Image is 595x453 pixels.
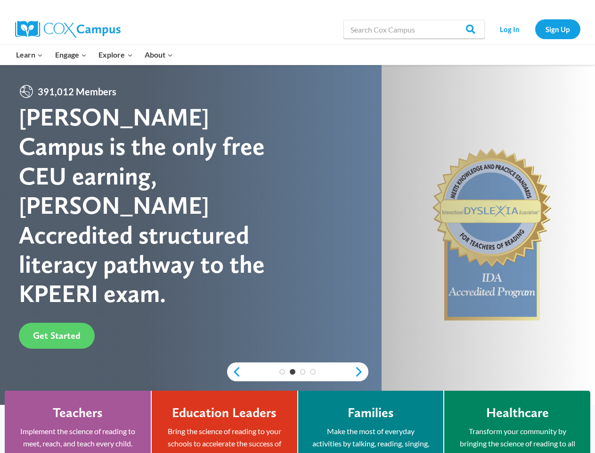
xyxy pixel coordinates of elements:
a: Log In [489,19,530,39]
p: Implement the science of reading to meet, reach, and teach every child. [19,425,137,449]
span: About [145,49,173,61]
h4: Healthcare [486,405,549,421]
nav: Primary Navigation [10,45,179,65]
a: Sign Up [535,19,580,39]
span: Learn [16,49,43,61]
span: 391,012 Members [34,84,120,99]
span: Explore [98,49,132,61]
h4: Families [348,405,394,421]
h4: Education Leaders [172,405,277,421]
nav: Secondary Navigation [489,19,580,39]
a: Get Started [19,323,95,349]
h4: Teachers [53,405,103,421]
span: Get Started [33,330,81,341]
span: Engage [55,49,87,61]
input: Search Cox Campus [343,20,485,39]
div: [PERSON_NAME] Campus is the only free CEU earning, [PERSON_NAME] Accredited structured literacy p... [19,102,298,309]
img: Cox Campus [15,21,121,38]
